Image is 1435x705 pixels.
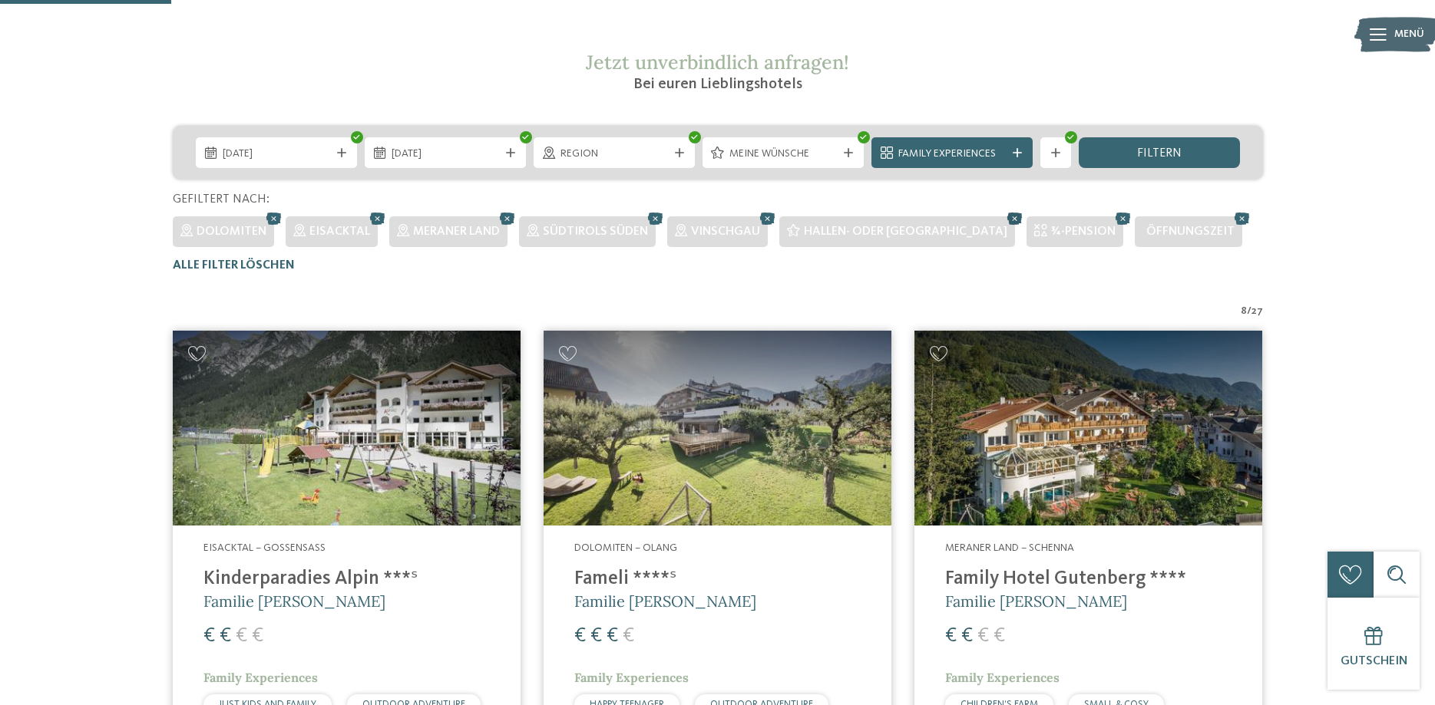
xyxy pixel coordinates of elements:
[1137,147,1182,160] span: filtern
[804,226,1007,238] span: Hallen- oder [GEOGRAPHIC_DATA]
[574,626,586,646] span: €
[203,568,490,591] h4: Kinderparadies Alpin ***ˢ
[623,626,634,646] span: €
[586,50,849,74] span: Jetzt unverbindlich anfragen!
[1247,304,1251,319] span: /
[691,226,760,238] span: Vinschgau
[203,670,318,685] span: Family Experiences
[203,591,385,611] span: Familie [PERSON_NAME]
[309,226,370,238] span: Eisacktal
[173,331,521,526] img: Kinderparadies Alpin ***ˢ
[914,331,1262,526] img: Family Hotel Gutenberg ****
[173,193,269,206] span: Gefiltert nach:
[977,626,989,646] span: €
[1241,304,1247,319] span: 8
[961,626,973,646] span: €
[543,226,648,238] span: Südtirols Süden
[994,626,1005,646] span: €
[197,226,266,238] span: Dolomiten
[945,568,1232,591] h4: Family Hotel Gutenberg ****
[1328,598,1420,690] a: Gutschein
[1251,304,1263,319] span: 27
[173,259,295,272] span: Alle Filter löschen
[945,591,1127,611] span: Familie [PERSON_NAME]
[236,626,247,646] span: €
[574,542,677,553] span: Dolomiten – Olang
[1146,226,1235,238] span: Öffnungszeit
[203,542,326,553] span: Eisacktal – Gossensass
[898,147,1006,162] span: Family Experiences
[1051,226,1116,238] span: ¾-Pension
[544,331,891,526] img: Familienhotels gesucht? Hier findet ihr die besten!
[560,147,668,162] span: Region
[945,626,957,646] span: €
[252,626,263,646] span: €
[945,670,1060,685] span: Family Experiences
[590,626,602,646] span: €
[1341,655,1407,667] span: Gutschein
[945,542,1074,553] span: Meraner Land – Schenna
[574,591,756,611] span: Familie [PERSON_NAME]
[413,226,500,238] span: Meraner Land
[633,77,802,92] span: Bei euren Lieblingshotels
[392,147,499,162] span: [DATE]
[223,147,330,162] span: [DATE]
[729,147,837,162] span: Meine Wünsche
[574,670,689,685] span: Family Experiences
[203,626,215,646] span: €
[607,626,618,646] span: €
[220,626,231,646] span: €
